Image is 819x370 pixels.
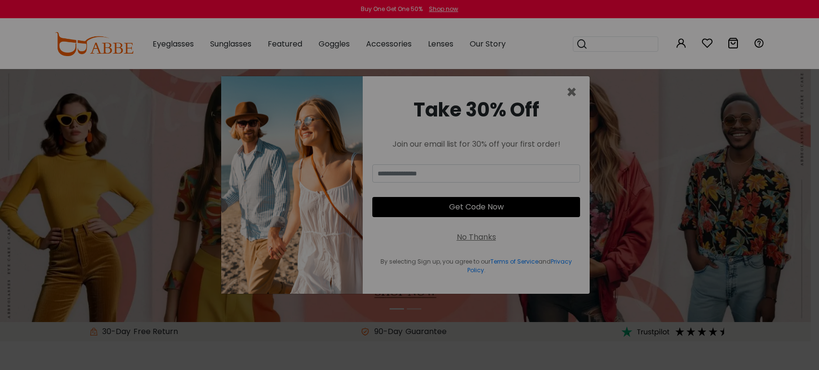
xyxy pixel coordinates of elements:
[429,5,458,13] div: Shop now
[424,5,458,13] a: Shop now
[268,38,302,49] span: Featured
[470,38,506,49] span: Our Story
[210,38,251,49] span: Sunglasses
[366,38,412,49] span: Accessories
[372,197,580,217] button: Get Code Now
[467,257,572,274] a: Privacy Policy
[566,80,577,104] span: ×
[319,38,350,49] span: Goggles
[361,5,423,13] div: Buy One Get One 50%
[55,32,133,56] img: abbeglasses.com
[221,76,363,294] img: welcome
[457,231,496,243] div: No Thanks
[153,38,194,49] span: Eyeglasses
[428,38,453,49] span: Lenses
[372,95,580,124] div: Take 30% Off
[566,84,577,101] button: Close
[372,257,580,275] div: By selecting Sign up, you agree to our and .
[372,139,580,150] div: Join our email list for 30% off your first order!
[490,257,538,266] a: Terms of Service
